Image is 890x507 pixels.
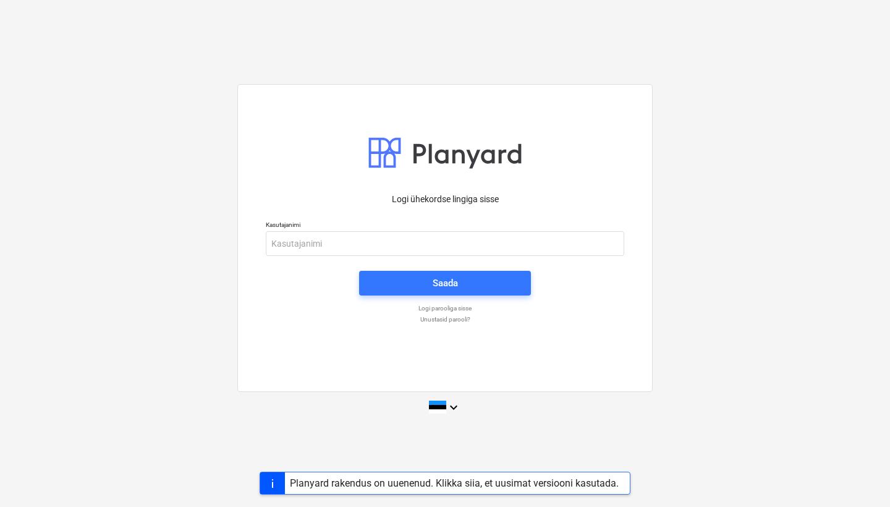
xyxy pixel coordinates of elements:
i: keyboard_arrow_down [446,400,461,415]
input: Kasutajanimi [266,231,624,256]
p: Logi ühekordse lingiga sisse [266,193,624,206]
button: Saada [359,271,531,296]
a: Logi parooliga sisse [260,304,630,312]
div: Planyard rakendus on uuenenud. Klikka siia, et uusimat versiooni kasutada. [290,477,619,489]
div: Saada [433,275,458,291]
p: Kasutajanimi [266,221,624,231]
iframe: Chat Widget [828,448,890,507]
a: Unustasid parooli? [260,315,630,323]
